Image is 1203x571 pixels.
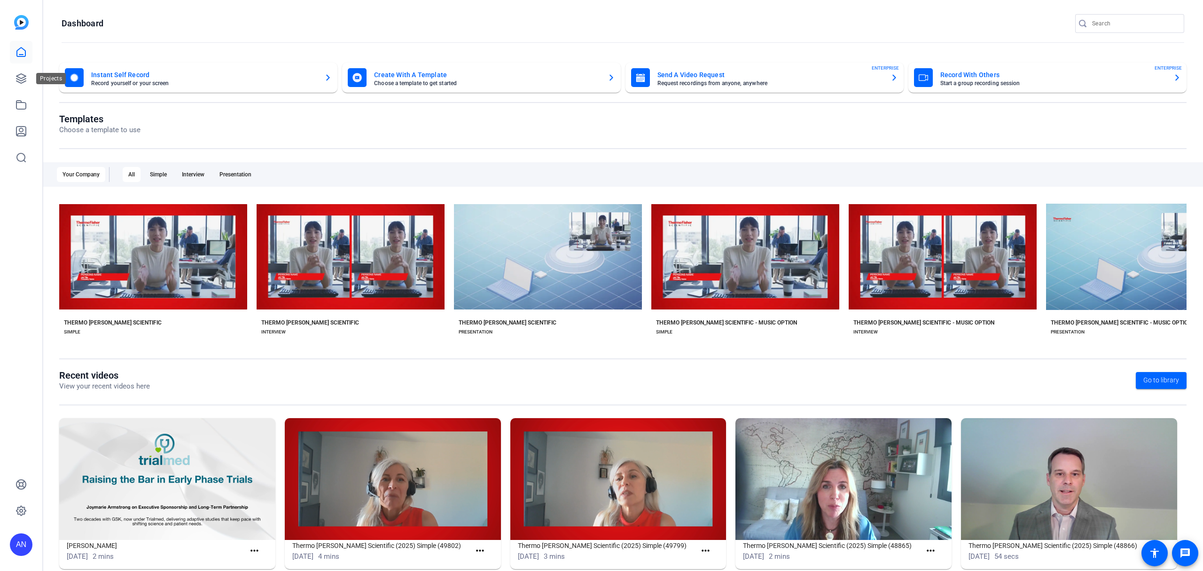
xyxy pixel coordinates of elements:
h1: Thermo [PERSON_NAME] Scientific (2025) Simple (48866) [969,540,1147,551]
img: Thermo Fisher Scientific (2025) Simple (48866) [961,418,1177,540]
div: Your Company [57,167,105,182]
h1: Thermo [PERSON_NAME] Scientific (2025) Simple (49802) [292,540,470,551]
mat-icon: more_horiz [249,545,260,557]
mat-icon: more_horiz [925,545,937,557]
img: Thermo Fisher Scientific (2025) Simple (49802) [285,418,501,540]
div: THERMO [PERSON_NAME] SCIENTIFIC - MUSIC OPTION [656,319,797,326]
mat-icon: accessibility [1149,547,1160,559]
div: AN [10,533,32,556]
div: THERMO [PERSON_NAME] SCIENTIFIC - MUSIC OPTION [853,319,994,326]
button: Instant Self RecordRecord yourself or your screen [59,63,337,93]
mat-card-title: Record With Others [940,69,1166,80]
div: SIMPLE [656,328,672,336]
input: Search [1092,18,1177,29]
span: [DATE] [518,552,539,561]
h1: Templates [59,113,141,125]
h1: [PERSON_NAME] [67,540,245,551]
button: Send A Video RequestRequest recordings from anyone, anywhereENTERPRISE [625,63,904,93]
span: [DATE] [67,552,88,561]
div: Presentation [214,167,257,182]
span: [DATE] [969,552,990,561]
mat-card-title: Instant Self Record [91,69,317,80]
img: Thermo Fisher Scientific (2025) Simple (49799) [510,418,726,540]
div: Simple [144,167,172,182]
span: 2 mins [93,552,114,561]
div: THERMO [PERSON_NAME] SCIENTIFIC [64,319,162,326]
button: Create With A TemplateChoose a template to get started [342,63,620,93]
span: ENTERPRISE [1155,64,1182,71]
a: Go to library [1136,372,1187,389]
mat-icon: more_horiz [474,545,486,557]
div: INTERVIEW [853,328,878,336]
img: Thermo Fisher Scientific (2025) Simple (48865) [735,418,952,540]
mat-card-subtitle: Choose a template to get started [374,80,600,86]
img: Joymarie [59,418,275,540]
mat-icon: message [1180,547,1191,559]
span: [DATE] [292,552,313,561]
div: SIMPLE [64,328,80,336]
div: Projects [36,73,66,84]
h1: Thermo [PERSON_NAME] Scientific (2025) Simple (49799) [518,540,696,551]
span: 3 mins [544,552,565,561]
div: THERMO [PERSON_NAME] SCIENTIFIC [459,319,556,326]
span: [DATE] [743,552,764,561]
mat-icon: more_horiz [700,545,711,557]
div: INTERVIEW [261,328,286,336]
mat-card-title: Send A Video Request [657,69,883,80]
mat-card-subtitle: Request recordings from anyone, anywhere [657,80,883,86]
h1: Thermo [PERSON_NAME] Scientific (2025) Simple (48865) [743,540,921,551]
div: PRESENTATION [1051,328,1085,336]
img: blue-gradient.svg [14,15,29,30]
p: Choose a template to use [59,125,141,135]
div: Interview [176,167,210,182]
div: All [123,167,141,182]
div: THERMO [PERSON_NAME] SCIENTIFIC [261,319,359,326]
div: THERMO [PERSON_NAME] SCIENTIFIC - MUSIC OPTION [1051,319,1192,326]
span: 54 secs [994,552,1019,561]
mat-card-title: Create With A Template [374,69,600,80]
h1: Recent videos [59,370,150,381]
p: View your recent videos here [59,381,150,392]
h1: Dashboard [62,18,103,29]
mat-card-subtitle: Start a group recording session [940,80,1166,86]
span: 4 mins [318,552,339,561]
div: PRESENTATION [459,328,492,336]
span: Go to library [1143,375,1179,385]
span: 2 mins [769,552,790,561]
button: Record With OthersStart a group recording sessionENTERPRISE [908,63,1187,93]
mat-card-subtitle: Record yourself or your screen [91,80,317,86]
span: ENTERPRISE [872,64,899,71]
